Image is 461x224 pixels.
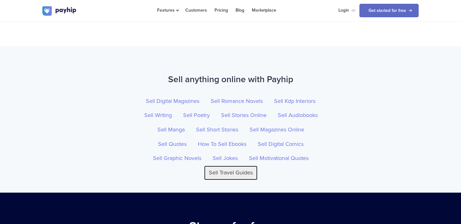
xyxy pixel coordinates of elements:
[359,4,419,17] a: Get started for free
[273,108,322,123] a: Sell Audiobooks
[216,108,271,123] a: Sell Stories Online
[244,151,313,166] a: Sell Motivational Quotes
[42,6,77,16] img: logo.svg
[157,8,178,13] span: Features
[193,137,251,152] a: How To Sell Ebooks
[148,151,206,166] a: Sell Graphic Novels
[153,123,189,137] a: Sell Manga
[208,151,242,166] a: Sell Jokes
[269,94,320,109] a: Sell Kdp Interiors
[206,94,268,109] a: Sell Romance Novels
[253,137,308,152] a: Sell Digital Comics
[245,123,309,137] a: Sell Magazines Online
[204,166,257,180] a: Sell Travel Guides
[191,123,243,137] a: Sell Short Stories
[42,71,419,88] h2: Sell anything online with Payhip
[141,94,204,109] a: Sell Digital Magazines
[178,108,215,123] a: Sell Poetry
[140,108,177,123] a: Sell Writing
[153,137,191,152] a: Sell Quotes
